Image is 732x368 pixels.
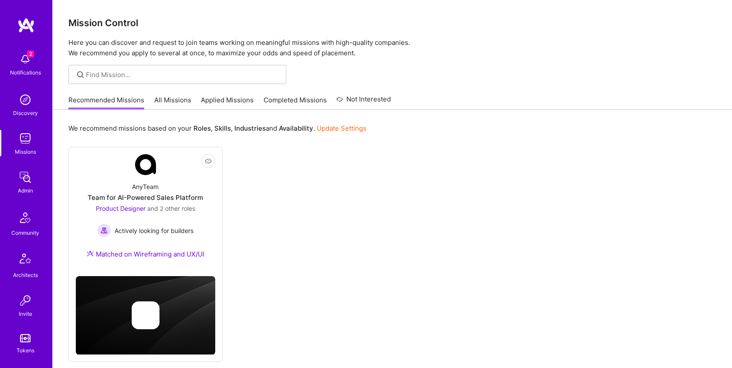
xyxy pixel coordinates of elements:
b: Roles [193,124,211,132]
div: Discovery [13,108,38,118]
span: Actively looking for builders [115,226,193,235]
div: Admin [18,186,33,195]
a: Completed Missions [264,95,327,110]
div: Architects [13,270,38,280]
span: Product Designer [96,205,146,212]
b: Availability [279,124,313,132]
i: icon EyeClosed [205,158,212,165]
p: Here you can discover and request to join teams working on meaningful missions with high-quality ... [68,37,716,58]
h3: Mission Control [68,17,716,28]
img: tokens [20,334,30,342]
a: Update Settings [317,124,366,132]
img: discovery [17,91,34,108]
img: teamwork [17,130,34,147]
div: Tokens [17,346,34,355]
div: Matched on Wireframing and UX/UI [87,250,204,259]
div: Notifications [10,68,41,77]
a: All Missions [154,95,191,110]
a: Not Interested [336,94,391,110]
input: Find Mission... [86,70,280,79]
a: Applied Missions [201,95,254,110]
b: Skills [214,124,231,132]
img: Architects [15,250,36,270]
a: Recommended Missions [68,95,144,110]
div: Team for AI-Powered Sales Platform [88,193,203,202]
div: Missions [15,147,36,156]
img: Community [15,207,36,228]
span: and 2 other roles [147,205,195,212]
p: We recommend missions based on your , , and . [68,124,366,133]
b: Industries [234,124,266,132]
img: Company logo [132,301,159,329]
img: cover [76,276,215,355]
div: Community [11,228,39,237]
span: 2 [27,51,34,57]
img: bell [17,51,34,68]
div: AnyTeam [132,182,159,191]
img: Invite [17,292,34,309]
img: logo [17,17,35,33]
div: Invite [19,309,32,318]
img: admin teamwork [17,169,34,186]
a: Company LogoAnyTeamTeam for AI-Powered Sales PlatformProduct Designer and 2 other rolesActively l... [76,154,215,269]
img: Company Logo [135,154,156,175]
i: icon SearchGrey [75,70,85,80]
img: Ateam Purple Icon [87,250,94,257]
img: Actively looking for builders [97,223,111,237]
